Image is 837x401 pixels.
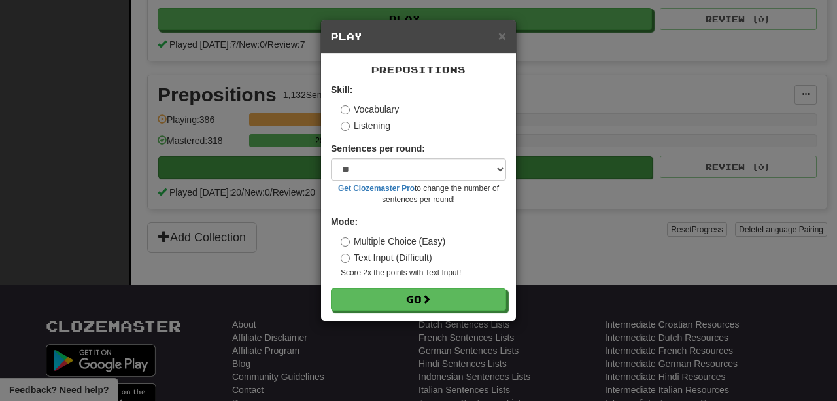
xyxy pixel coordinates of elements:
button: Close [498,29,506,43]
h5: Play [331,30,506,43]
span: × [498,28,506,43]
small: Score 2x the points with Text Input ! [341,268,506,279]
a: Get Clozemaster Pro [338,184,415,193]
input: Vocabulary [341,105,350,114]
input: Listening [341,122,350,131]
label: Listening [341,119,390,132]
input: Multiple Choice (Easy) [341,237,350,247]
small: to change the number of sentences per round! [331,183,506,205]
label: Sentences per round: [331,142,425,155]
strong: Skill: [331,84,352,95]
strong: Mode: [331,217,358,227]
span: Prepositions [371,64,466,75]
label: Vocabulary [341,103,399,116]
label: Multiple Choice (Easy) [341,235,445,248]
button: Go [331,288,506,311]
label: Text Input (Difficult) [341,251,432,264]
input: Text Input (Difficult) [341,254,350,263]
